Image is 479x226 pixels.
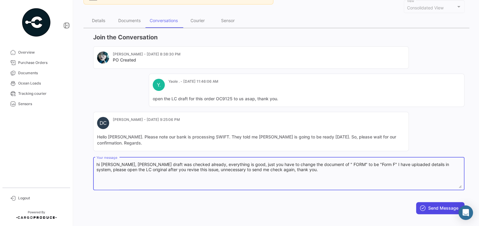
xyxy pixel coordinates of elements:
[18,50,65,55] span: Overview
[5,78,68,88] a: Ocean Loads
[416,202,464,214] button: Send Message
[97,52,109,64] img: IMG_20220614_122528.jpg
[5,58,68,68] a: Purchase Orders
[97,117,109,129] div: DC
[168,79,218,84] mat-card-subtitle: Yaole . - [DATE] 11:46:06 AM
[153,79,165,91] div: Y.
[18,101,65,107] span: Sensors
[18,195,65,201] span: Logout
[191,18,205,23] div: Courier
[93,33,464,42] h3: Join the Conversation
[21,7,51,38] img: powered-by.png
[18,60,65,65] span: Purchase Orders
[113,117,180,122] mat-card-subtitle: [PERSON_NAME] - [DATE] 9:25:06 PM
[5,88,68,99] a: Tracking courier
[113,57,181,63] mat-card-title: PO Created
[97,134,405,146] mat-card-content: Hello [PERSON_NAME]. Please note our bank is processing SWIFT. They told me [PERSON_NAME] is goin...
[113,52,181,57] mat-card-subtitle: [PERSON_NAME] - [DATE] 8:38:30 PM
[92,18,105,23] div: Details
[5,99,68,109] a: Sensors
[118,18,141,23] div: Documents
[221,18,235,23] div: Sensor
[18,81,65,86] span: Ocean Loads
[5,68,68,78] a: Documents
[150,18,178,23] div: Conversations
[407,5,444,10] span: Consolidated View
[18,91,65,96] span: Tracking courier
[153,96,461,102] mat-card-content: open the LC draft for this order OC9125 to us asap, thank you.
[18,70,65,76] span: Documents
[458,205,473,220] div: Abrir Intercom Messenger
[5,47,68,58] a: Overview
